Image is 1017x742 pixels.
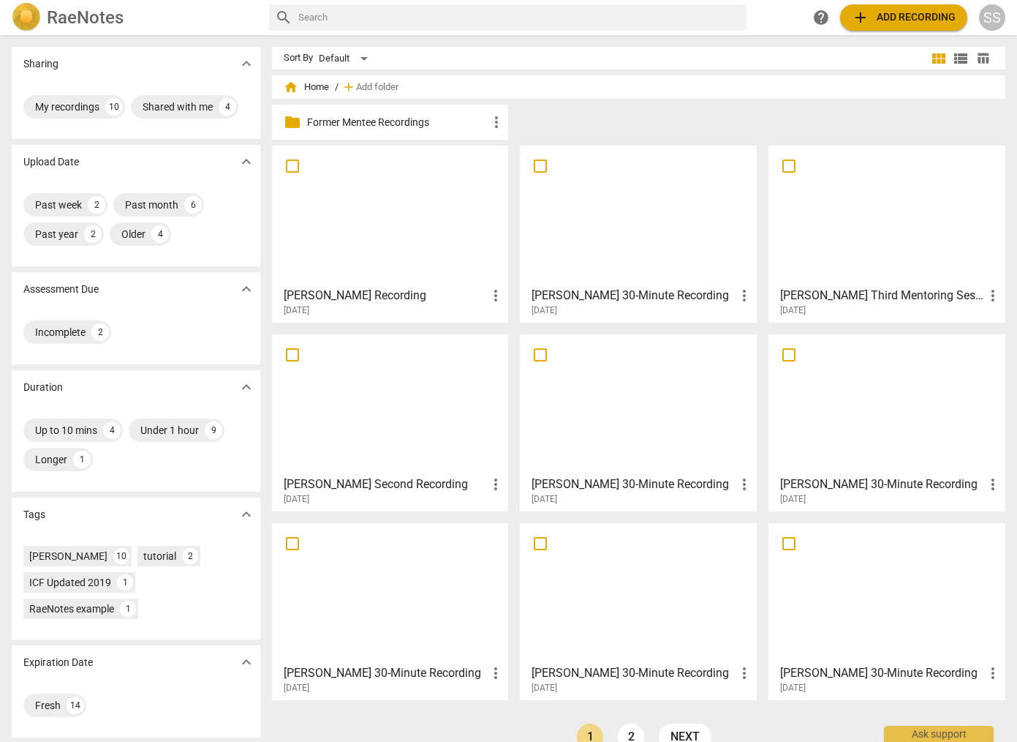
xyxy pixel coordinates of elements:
span: Add recording [852,9,956,26]
div: 9 [205,421,222,439]
span: folder [284,113,301,131]
button: SS [979,4,1005,31]
span: more_vert [984,476,1002,493]
button: List view [950,48,972,70]
div: tutorial [143,549,176,563]
a: [PERSON_NAME] 30-Minute Recording[DATE] [774,528,1000,694]
div: Sort By [284,53,313,64]
span: [DATE] [532,682,557,694]
span: more_vert [984,664,1002,682]
span: more_vert [736,476,753,493]
div: 14 [67,697,84,714]
h3: Karin Johnson 30-Minute Recording [780,664,984,682]
div: 1 [73,451,91,468]
span: [DATE] [284,493,309,506]
p: Former Mentee Recordings [307,115,488,130]
div: 6 [184,196,202,214]
div: RaeNotes example [29,602,114,616]
input: Search [298,6,741,29]
h2: RaeNotes [47,7,124,28]
img: Logo [12,3,41,32]
button: Upload [840,4,967,31]
div: 1 [117,574,133,591]
span: [DATE] [780,682,806,694]
a: [PERSON_NAME] Third Mentoring Session Transcript[DATE] [774,151,1000,316]
div: Incomplete [35,325,86,340]
div: Past month [125,198,178,212]
h3: Vivian Lee 30-Minute Recording [532,476,736,493]
p: Assessment Due [23,282,99,297]
span: expand_more [238,378,255,396]
div: 2 [84,225,102,243]
span: more_vert [736,287,753,304]
span: [DATE] [284,304,309,317]
div: 10 [105,98,123,116]
span: more_vert [487,287,504,304]
span: Add folder [356,82,398,93]
div: [PERSON_NAME] [29,549,107,563]
div: Past year [35,227,78,241]
h3: Jenay Karlson 30-Minute Recording [284,664,488,682]
div: Past week [35,198,82,212]
span: expand_more [238,280,255,298]
span: more_vert [488,113,505,131]
button: Show more [235,651,257,673]
p: Expiration Date [23,655,93,670]
span: search [275,9,292,26]
h3: Monika Smyczek 30-Minute Recording [780,476,984,493]
span: [DATE] [532,304,557,317]
a: [PERSON_NAME] 30-Minute Recording[DATE] [774,340,1000,505]
div: Older [121,227,145,241]
span: [DATE] [780,493,806,506]
p: Duration [23,380,63,395]
span: Home [284,80,329,94]
a: Help [808,4,834,31]
span: more_vert [487,664,504,682]
a: [PERSON_NAME] Second Recording[DATE] [277,340,504,505]
span: view_list [952,50,969,67]
span: more_vert [736,664,753,682]
span: [DATE] [284,682,309,694]
div: 4 [103,421,121,439]
div: 2 [182,548,198,564]
button: Show more [235,278,257,300]
a: [PERSON_NAME] 30-Minute Recording[DATE] [277,528,504,694]
div: 4 [219,98,236,116]
p: Tags [23,507,45,522]
div: Longer [35,452,67,467]
div: 2 [88,196,105,214]
span: expand_more [238,55,255,72]
a: [PERSON_NAME] 30-Minute Recording[DATE] [525,528,752,694]
span: expand_more [238,506,255,523]
div: Up to 10 mins [35,423,97,438]
a: [PERSON_NAME] Recording[DATE] [277,151,504,316]
div: 4 [151,225,169,243]
span: expand_more [238,653,255,671]
div: Shared with me [143,100,213,114]
div: Under 1 hour [140,423,199,438]
button: Show more [235,376,257,398]
button: Table view [972,48,994,70]
div: 2 [91,323,109,341]
div: 1 [120,601,136,617]
span: view_module [930,50,948,67]
span: expand_more [238,153,255,170]
div: My recordings [35,100,99,114]
div: ICF Updated 2019 [29,575,111,590]
div: Ask support [884,726,994,742]
h3: Joel Ebsworth 30-Minute Recording [532,287,736,304]
button: Show more [235,53,257,75]
span: more_vert [487,476,504,493]
span: / [335,82,339,93]
span: more_vert [984,287,1002,304]
p: Upload Date [23,154,79,170]
div: Default [319,47,373,70]
span: [DATE] [780,304,806,317]
div: Fresh [35,698,61,713]
span: [DATE] [532,493,557,506]
span: help [812,9,830,26]
h3: Sarah P Third Mentoring Session Transcript [780,287,984,304]
a: [PERSON_NAME] 30-Minute Recording[DATE] [525,151,752,316]
div: 10 [113,548,129,564]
